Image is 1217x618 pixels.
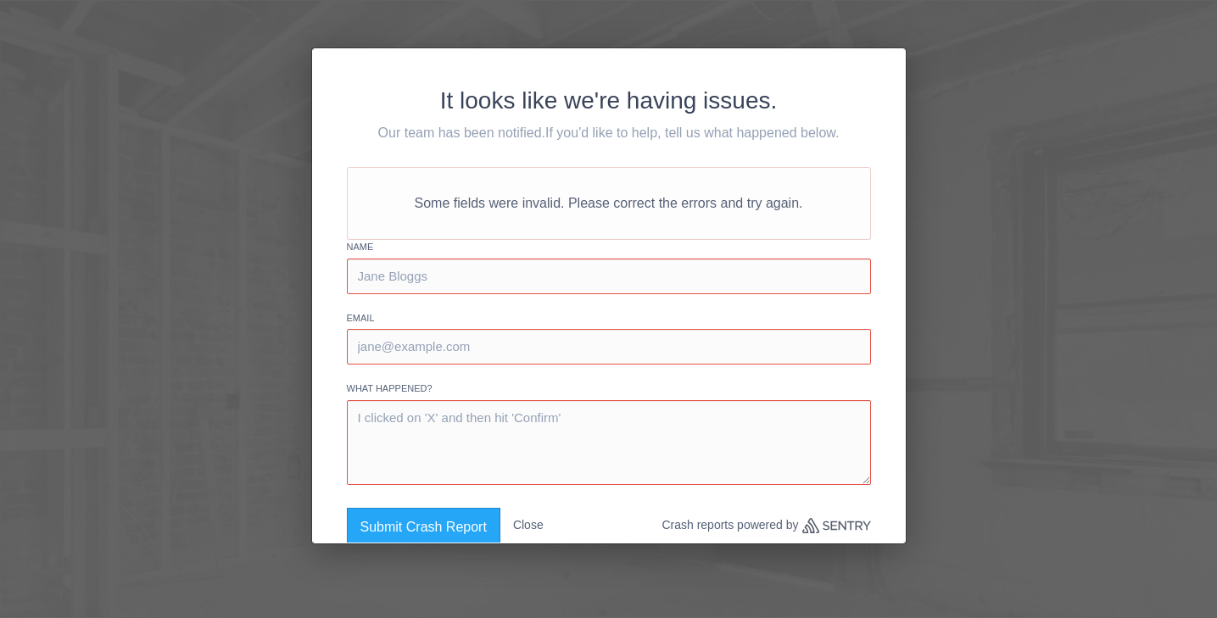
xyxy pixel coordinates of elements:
span: If you'd like to help, tell us what happened below. [545,125,839,140]
p: Crash reports powered by [662,508,870,543]
p: Our team has been notified. [347,123,871,143]
input: jane@example.com [347,329,871,365]
input: Jane Bloggs [347,259,871,294]
p: Some fields were invalid. Please correct the errors and try again. [347,167,871,240]
label: What happened? [347,381,871,396]
label: Name [347,240,871,254]
h2: It looks like we're having issues. [347,83,871,119]
a: Sentry [802,518,871,533]
button: Close [513,508,544,543]
label: Email [347,311,871,326]
button: Submit Crash Report [347,508,500,547]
